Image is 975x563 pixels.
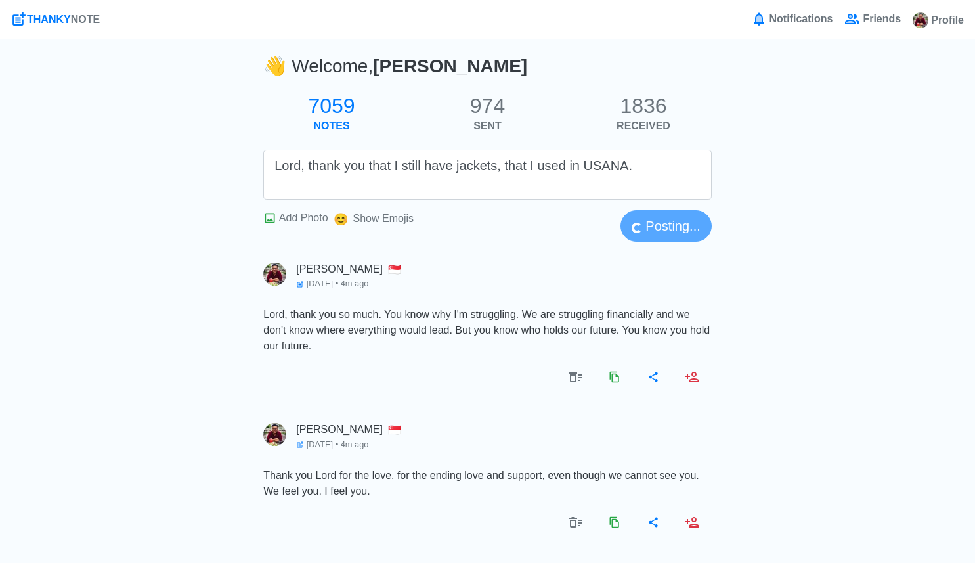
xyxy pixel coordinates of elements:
[253,118,410,134] p: NOTES
[279,212,328,223] span: Add Photo
[263,309,710,351] span: Lord, thank you so much. You know why I'm struggling. We are struggling financially and we don't ...
[263,150,712,200] textarea: Lord, thank you that I still have jackets, that I used in USANA.
[767,11,833,27] span: Notifications
[410,93,566,118] h2: 974
[353,211,414,227] div: Show Emojis
[750,11,834,28] a: Notifications
[565,93,722,118] h2: 1836
[844,11,901,28] a: Friends
[334,213,348,226] span: smile
[296,423,401,436] a: [PERSON_NAME] 🇸🇬
[388,265,401,275] span: 🇸🇬
[296,439,368,449] small: [DATE] •
[263,470,699,497] span: Thank you Lord for the love, for the ending love and support, even though we cannot see you. We f...
[341,279,369,288] span: 4m ago
[860,11,901,27] span: Friends
[928,12,964,28] span: Profile
[388,426,401,435] span: 🇸🇬
[341,439,369,449] span: 4m ago
[620,210,712,242] button: Posting...
[296,279,368,288] small: [DATE] •
[565,118,722,134] p: RECEIVED
[71,14,100,25] span: NOTE
[253,93,410,118] h2: 7059
[296,263,401,275] h6: [PERSON_NAME]
[373,56,527,76] b: [PERSON_NAME]
[27,12,100,28] div: THANKY
[263,55,527,83] h3: Welcome,
[263,55,286,78] span: wave
[296,263,401,275] a: [PERSON_NAME] 🇸🇬
[296,423,401,436] h6: [PERSON_NAME]
[912,11,964,29] a: Profile
[410,118,566,134] p: SENT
